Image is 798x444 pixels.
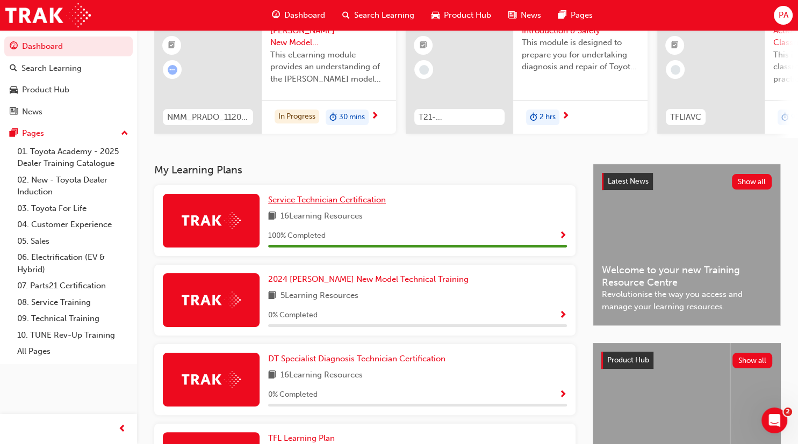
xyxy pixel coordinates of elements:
a: Latest NewsShow all [602,173,772,190]
a: Latest NewsShow allWelcome to your new Training Resource CentreRevolutionise the way you access a... [593,164,781,326]
div: Product Hub [22,84,69,96]
span: up-icon [121,127,128,141]
button: Show Progress [559,229,567,243]
span: NMM_PRADO_112024_MODULE_1 [167,111,249,123]
a: 07. Parts21 Certification [13,278,133,294]
span: 16 Learning Resources [281,210,363,223]
span: Pages [571,9,593,21]
a: guage-iconDashboard [263,4,334,26]
button: Show all [732,174,772,190]
span: 0 % Completed [268,309,318,322]
span: Latest News [608,177,649,186]
span: 16 Learning Resources [281,369,363,382]
button: Show all [732,353,773,368]
span: book-icon [268,369,276,382]
span: 100 % Completed [268,230,326,242]
span: learningRecordVerb_NONE-icon [671,65,680,75]
a: All Pages [13,343,133,360]
span: learningRecordVerb_ATTEMPT-icon [168,65,177,75]
a: Product Hub [4,80,133,100]
span: 0 % Completed [268,389,318,401]
button: PA [774,6,793,25]
span: booktick-icon [420,39,427,53]
a: 01. Toyota Academy - 2025 Dealer Training Catalogue [13,143,133,172]
span: Show Progress [559,311,567,321]
span: news-icon [10,107,18,117]
span: duration-icon [530,111,537,125]
span: search-icon [342,9,350,22]
span: 2 hrs [540,111,556,123]
button: Show Progress [559,309,567,322]
span: 30 mins [339,111,365,123]
div: Search Learning [21,62,82,75]
span: search-icon [10,64,17,74]
span: pages-icon [558,9,566,22]
span: Welcome to your new Training Resource Centre [602,264,772,288]
span: booktick-icon [168,39,176,53]
img: Trak [182,292,241,308]
span: next-icon [562,112,570,121]
img: Trak [5,3,91,27]
a: 03. Toyota For Life [13,200,133,217]
span: Product Hub [444,9,491,21]
a: search-iconSearch Learning [334,4,423,26]
span: next-icon [371,112,379,121]
span: book-icon [268,289,276,303]
a: news-iconNews [500,4,550,26]
span: car-icon [10,85,18,95]
a: Product HubShow all [601,352,772,369]
div: Pages [22,127,44,140]
button: DashboardSearch LearningProduct HubNews [4,34,133,123]
a: pages-iconPages [550,4,601,26]
span: This module is designed to prepare you for undertaking diagnosis and repair of Toyota & Lexus Ele... [522,37,639,73]
span: PA [778,9,788,21]
span: Dashboard [284,9,325,21]
a: Service Technician Certification [268,194,390,206]
span: book-icon [268,210,276,223]
span: prev-icon [118,423,126,436]
span: Product Hub [607,355,649,365]
span: guage-icon [10,42,18,52]
a: 08. Service Training [13,294,133,311]
span: pages-icon [10,129,18,139]
img: Trak [182,212,241,229]
span: 2024 [PERSON_NAME] New Model Technical Training [268,274,469,284]
span: Show Progress [559,390,567,400]
span: TFL Learning Plan [268,433,335,443]
iframe: Intercom live chat [761,407,787,433]
span: car-icon [432,9,440,22]
span: Search Learning [354,9,414,21]
a: NMM_PRADO_112024_MODULE_12024 Landcruiser [PERSON_NAME] New Model Mechanisms - Model Outline 1Thi... [154,4,396,134]
a: 10. TUNE Rev-Up Training [13,327,133,344]
span: 2024 Landcruiser [PERSON_NAME] New Model Mechanisms - Model Outline 1 [270,12,387,49]
a: 09. Technical Training [13,310,133,327]
span: Show Progress [559,231,567,241]
span: learningRecordVerb_NONE-icon [419,65,429,75]
span: DT Specialist Diagnosis Technician Certification [268,354,445,363]
a: 04. Customer Experience [13,216,133,233]
span: This eLearning module provides an understanding of the [PERSON_NAME] model line-up and its Katash... [270,49,387,85]
a: 0T21-FOD_HVIS_PREREQElectrification Introduction & SafetyThis module is designed to prepare you f... [406,4,648,134]
div: News [22,106,42,118]
span: Service Technician Certification [268,195,386,205]
span: Revolutionise the way you access and manage your learning resources. [602,288,772,312]
span: booktick-icon [671,39,679,53]
a: 06. Electrification (EV & Hybrid) [13,249,133,278]
a: News [4,102,133,122]
div: In Progress [275,110,319,124]
span: 5 Learning Resources [281,289,358,303]
span: T21-FOD_HVIS_PREREQ [419,111,500,123]
a: 2024 [PERSON_NAME] New Model Technical Training [268,273,473,286]
a: car-iconProduct Hub [423,4,500,26]
span: TFLIAVC [670,111,701,123]
span: news-icon [508,9,516,22]
h3: My Learning Plans [154,164,576,176]
a: Dashboard [4,37,133,56]
button: Show Progress [559,388,567,402]
button: Pages [4,123,133,143]
img: Trak [182,371,241,388]
a: 05. Sales [13,233,133,250]
span: duration-icon [329,111,337,125]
